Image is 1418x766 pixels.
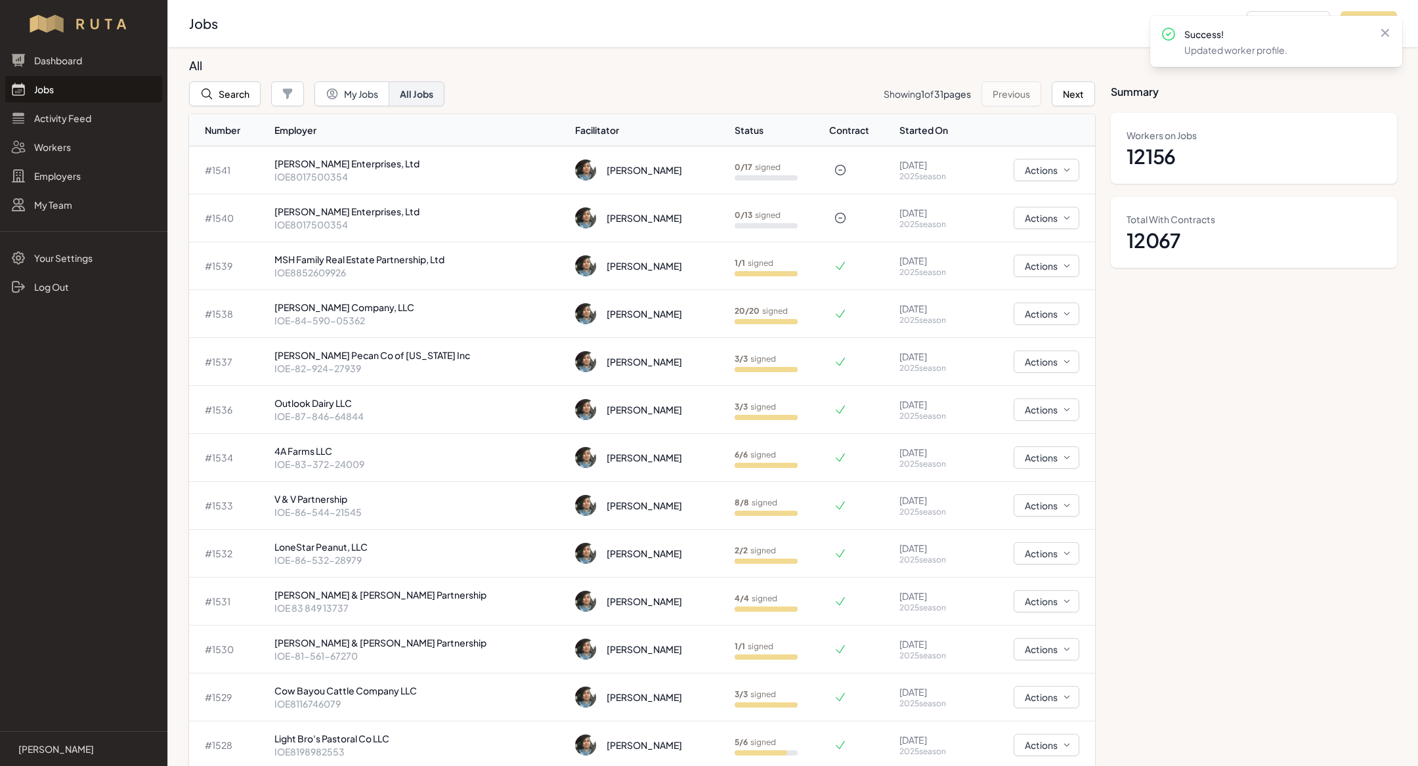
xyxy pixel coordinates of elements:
p: IOE8852609926 [274,266,565,279]
div: [PERSON_NAME] [607,259,682,272]
p: Success! [1184,28,1368,41]
td: # 1530 [189,626,269,673]
div: [PERSON_NAME] [607,691,682,704]
b: 2 / 2 [735,545,748,555]
button: Actions [1014,398,1079,421]
a: Your Settings [5,245,162,271]
p: 2025 season [899,267,969,278]
p: LoneStar Peanut, LLC [274,540,565,553]
b: 1 / 1 [735,641,745,651]
div: [PERSON_NAME] [607,595,682,608]
nav: Pagination [884,81,1095,106]
p: IOE8198982553 [274,745,565,758]
p: 2025 season [899,459,969,469]
p: [DATE] [899,733,969,746]
td: # 1529 [189,673,269,721]
p: IOE-83-372-24009 [274,457,565,471]
button: Actions [1014,734,1079,756]
h3: Summary [1111,58,1397,100]
p: IOE-82-924-27939 [274,362,565,375]
a: [PERSON_NAME] [11,742,157,755]
dd: 12156 [1127,144,1381,168]
div: [PERSON_NAME] [607,499,682,512]
p: [DATE] [899,589,969,603]
button: Search [189,81,261,106]
td: # 1536 [189,386,269,434]
p: signed [735,737,776,748]
td: # 1541 [189,146,269,194]
p: [DATE] [899,206,969,219]
p: IOE-86-544-21545 [274,505,565,519]
a: Workers [5,134,162,160]
th: Facilitator [570,114,729,146]
th: Employer [269,114,570,146]
div: [PERSON_NAME] [607,355,682,368]
p: signed [735,258,773,268]
td: # 1539 [189,242,269,290]
h3: All [189,58,1085,74]
button: Actions [1014,686,1079,708]
div: [PERSON_NAME] [607,738,682,752]
span: 31 pages [934,88,971,100]
b: 8 / 8 [735,498,749,507]
p: 2025 season [899,650,969,661]
p: signed [735,593,777,604]
b: 0 / 13 [735,210,752,220]
div: [PERSON_NAME] [607,403,682,416]
b: 5 / 6 [735,737,748,747]
p: IOE-81-561-67270 [274,649,565,662]
p: signed [735,402,776,412]
div: [PERSON_NAME] [607,211,682,224]
p: [DATE] [899,542,969,555]
button: Actions [1014,446,1079,469]
p: IOE-87-846-64844 [274,410,565,423]
p: [DATE] [899,446,969,459]
p: IOE-84-590-05362 [274,314,565,327]
b: 3 / 3 [735,402,748,412]
dt: Total With Contracts [1127,213,1381,226]
p: 2025 season [899,698,969,709]
p: Outlook Dairy LLC [274,396,565,410]
td: # 1534 [189,434,269,482]
p: V & V Partnership [274,492,565,505]
button: Actions [1014,638,1079,660]
b: 4 / 4 [735,593,749,603]
p: IOE-86-532-28979 [274,553,565,566]
p: signed [735,689,776,700]
p: signed [735,498,777,508]
p: 2025 season [899,746,969,757]
button: Add Employer [1247,11,1330,36]
img: Workflow [28,13,140,34]
p: [PERSON_NAME] & [PERSON_NAME] Partnership [274,588,565,601]
th: Number [189,114,269,146]
p: 2025 season [899,315,969,326]
p: [PERSON_NAME] Pecan Co of [US_STATE] Inc [274,349,565,362]
div: [PERSON_NAME] [607,163,682,177]
p: [PERSON_NAME] Enterprises, Ltd [274,157,565,170]
div: [PERSON_NAME] [607,643,682,656]
button: Actions [1014,590,1079,612]
button: Actions [1014,159,1079,181]
button: Next [1052,81,1095,106]
p: signed [735,450,776,460]
p: Showing of [884,87,971,100]
dd: 12067 [1127,228,1381,252]
p: signed [735,545,776,556]
p: IOE8017500354 [274,218,565,231]
a: Log Out [5,274,162,300]
p: Updated worker profile. [1184,43,1368,56]
b: 6 / 6 [735,450,748,459]
p: [DATE] [899,494,969,507]
p: 2025 season [899,555,969,565]
p: MSH Family Real Estate Partnership, Ltd [274,253,565,266]
p: 2025 season [899,363,969,373]
th: Contract [828,114,894,146]
td: # 1532 [189,530,269,578]
p: signed [735,354,776,364]
p: [DATE] [899,637,969,650]
td: # 1531 [189,578,269,626]
p: [DATE] [899,398,969,411]
p: signed [735,306,788,316]
a: Employers [5,163,162,189]
p: 2025 season [899,219,969,230]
